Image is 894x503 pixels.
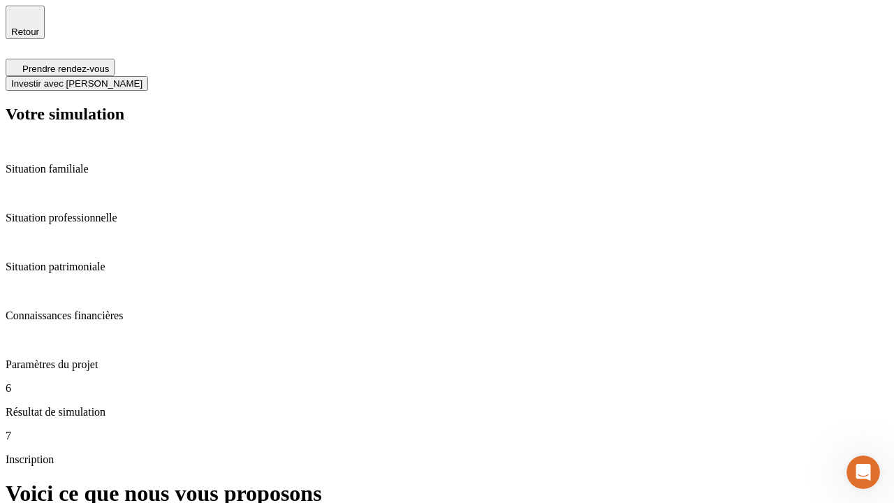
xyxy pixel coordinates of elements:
[6,212,888,224] p: Situation professionnelle
[6,430,888,442] p: 7
[6,453,888,466] p: Inscription
[6,6,45,39] button: Retour
[6,261,888,273] p: Situation patrimoniale
[6,59,115,76] button: Prendre rendez-vous
[6,406,888,418] p: Résultat de simulation
[22,64,109,74] span: Prendre rendez-vous
[847,455,880,489] iframe: Intercom live chat
[6,105,888,124] h2: Votre simulation
[11,27,39,37] span: Retour
[6,309,888,322] p: Connaissances financières
[11,78,142,89] span: Investir avec [PERSON_NAME]
[6,382,888,395] p: 6
[6,76,148,91] button: Investir avec [PERSON_NAME]
[6,163,888,175] p: Situation familiale
[6,358,888,371] p: Paramètres du projet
